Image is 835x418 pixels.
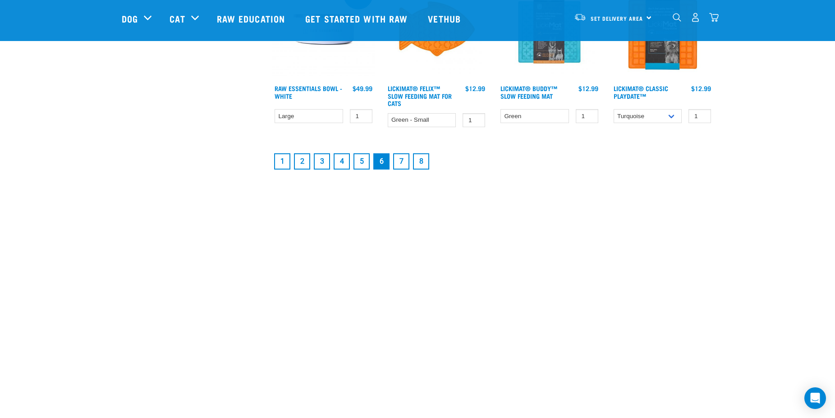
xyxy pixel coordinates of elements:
input: 1 [350,109,372,123]
a: Goto page 4 [334,153,350,170]
a: LickiMat® Classic Playdate™ [614,87,668,97]
nav: pagination [272,152,713,171]
a: Cat [170,12,185,25]
a: Goto page 3 [314,153,330,170]
div: $12.99 [465,85,485,92]
a: Goto page 1 [274,153,290,170]
img: home-icon@2x.png [709,13,719,22]
a: Goto page 8 [413,153,429,170]
a: Raw Education [208,0,296,37]
a: Goto page 7 [393,153,409,170]
a: LickiMat® Buddy™ Slow Feeding Mat [500,87,557,97]
img: van-moving.png [574,13,586,21]
img: user.png [691,13,700,22]
a: Get started with Raw [296,0,419,37]
div: Open Intercom Messenger [804,387,826,409]
a: Raw Essentials Bowl - White [275,87,342,97]
img: home-icon-1@2x.png [673,13,681,22]
input: 1 [576,109,598,123]
a: Page 6 [373,153,390,170]
div: $12.99 [691,85,711,92]
input: 1 [688,109,711,123]
span: Set Delivery Area [591,17,643,20]
a: Goto page 5 [353,153,370,170]
a: Vethub [419,0,472,37]
a: Goto page 2 [294,153,310,170]
input: 1 [463,113,485,127]
div: $12.99 [578,85,598,92]
a: LickiMat® Felix™ Slow Feeding Mat For Cats [388,87,452,104]
a: Dog [122,12,138,25]
div: $49.99 [353,85,372,92]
